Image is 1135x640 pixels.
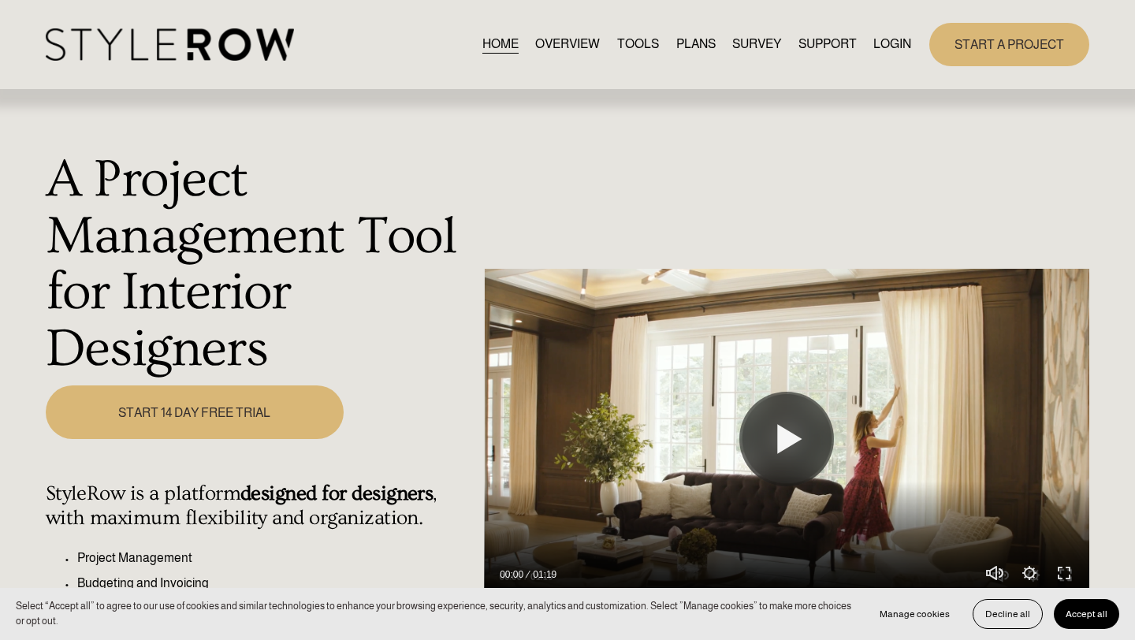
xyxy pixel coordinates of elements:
[240,482,433,505] strong: designed for designers
[798,35,857,54] span: SUPPORT
[535,34,600,55] a: OVERVIEW
[873,34,911,55] a: LOGIN
[929,23,1089,66] a: START A PROJECT
[527,567,560,582] div: Duration
[973,599,1043,629] button: Decline all
[868,599,962,629] button: Manage cookies
[482,34,519,55] a: HOME
[880,608,950,620] span: Manage cookies
[77,549,476,567] p: Project Management
[732,34,781,55] a: SURVEY
[1066,608,1107,620] span: Accept all
[46,482,476,530] h4: StyleRow is a platform , with maximum flexibility and organization.
[617,34,659,55] a: TOOLS
[46,28,294,61] img: StyleRow
[46,385,344,439] a: START 14 DAY FREE TRIAL
[77,574,476,593] p: Budgeting and Invoicing
[1054,599,1119,629] button: Accept all
[500,567,527,582] div: Current time
[676,34,716,55] a: PLANS
[985,608,1030,620] span: Decline all
[739,392,834,486] button: Play
[16,599,852,629] p: Select “Accept all” to agree to our use of cookies and similar technologies to enhance your brows...
[46,151,476,378] h1: A Project Management Tool for Interior Designers
[798,34,857,55] a: folder dropdown
[500,585,1074,596] input: Seek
